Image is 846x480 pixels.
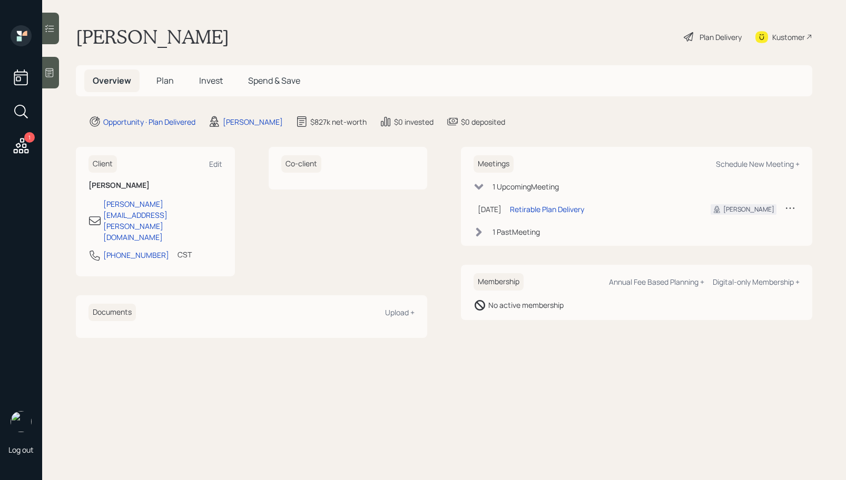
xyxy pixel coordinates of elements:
[88,155,117,173] h6: Client
[223,116,283,127] div: [PERSON_NAME]
[88,304,136,321] h6: Documents
[394,116,434,127] div: $0 invested
[385,307,415,317] div: Upload +
[103,249,169,261] div: [PHONE_NUMBER]
[178,249,192,260] div: CST
[713,277,800,287] div: Digital-only Membership +
[723,205,774,214] div: [PERSON_NAME]
[716,159,800,169] div: Schedule New Meeting +
[76,25,229,48] h1: [PERSON_NAME]
[199,75,223,86] span: Invest
[11,411,32,432] img: aleksandra-headshot.png
[493,181,559,192] div: 1 Upcoming Meeting
[478,204,501,215] div: [DATE]
[248,75,300,86] span: Spend & Save
[700,32,742,43] div: Plan Delivery
[488,299,564,311] div: No active membership
[103,116,195,127] div: Opportunity · Plan Delivered
[209,159,222,169] div: Edit
[93,75,131,86] span: Overview
[772,32,805,43] div: Kustomer
[609,277,704,287] div: Annual Fee Based Planning +
[510,204,584,215] div: Retirable Plan Delivery
[88,181,222,190] h6: [PERSON_NAME]
[310,116,367,127] div: $827k net-worth
[474,155,514,173] h6: Meetings
[281,155,321,173] h6: Co-client
[156,75,174,86] span: Plan
[493,226,540,237] div: 1 Past Meeting
[461,116,505,127] div: $0 deposited
[8,445,34,455] div: Log out
[474,273,524,291] h6: Membership
[24,132,35,143] div: 1
[103,198,222,243] div: [PERSON_NAME][EMAIL_ADDRESS][PERSON_NAME][DOMAIN_NAME]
